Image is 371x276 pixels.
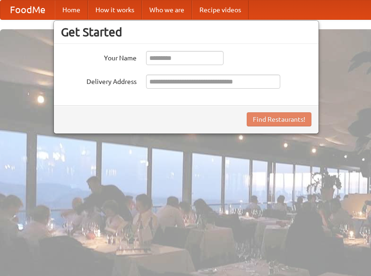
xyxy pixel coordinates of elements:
[142,0,192,19] a: Who we are
[247,112,311,126] button: Find Restaurants!
[0,0,55,19] a: FoodMe
[61,25,311,39] h3: Get Started
[192,0,249,19] a: Recipe videos
[61,51,137,63] label: Your Name
[88,0,142,19] a: How it works
[55,0,88,19] a: Home
[61,75,137,86] label: Delivery Address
